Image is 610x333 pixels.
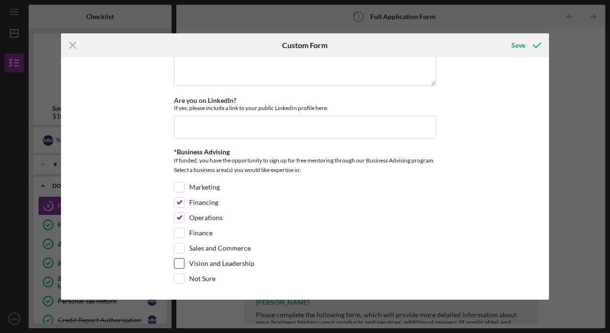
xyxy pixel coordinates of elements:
[174,156,436,177] div: If funded, you have the opportunity to sign up for free mentoring through our Business Advising p...
[502,36,549,55] button: Save
[189,274,215,283] label: Not Sure
[189,182,220,192] label: Marketing
[174,104,436,111] div: If yes, please include a link to your public LinkedIn profile here:
[189,198,218,207] label: Financing
[174,148,436,156] div: *Business Advising
[511,36,525,55] div: Save
[282,41,327,50] h6: Custom Form
[189,228,213,238] label: Finance
[189,213,223,222] label: Operations
[189,259,254,268] label: Vision and Leadership
[189,243,251,253] label: Sales and Commerce
[174,96,236,104] label: Are you on LinkedIn?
